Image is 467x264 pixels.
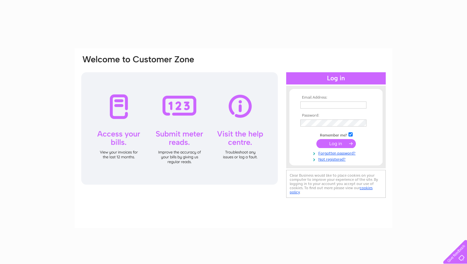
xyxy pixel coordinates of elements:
[300,150,373,156] a: Forgotten password?
[299,113,373,118] th: Password:
[316,139,356,148] input: Submit
[299,95,373,100] th: Email Address:
[290,186,373,194] a: cookies policy
[286,170,386,198] div: Clear Business would like to place cookies on your computer to improve your experience of the sit...
[299,131,373,138] td: Remember me?
[300,156,373,162] a: Not registered?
